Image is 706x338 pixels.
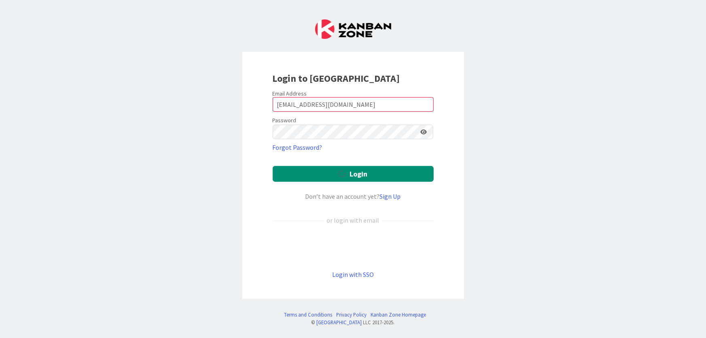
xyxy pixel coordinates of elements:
[273,116,297,125] label: Password
[325,215,382,225] div: or login with email
[273,191,434,201] div: Don’t have an account yet?
[371,311,426,319] a: Kanban Zone Homepage
[273,72,400,85] b: Login to [GEOGRAPHIC_DATA]
[273,166,434,182] button: Login
[315,19,391,39] img: Kanban Zone
[380,192,401,200] a: Sign Up
[317,319,362,325] a: [GEOGRAPHIC_DATA]
[273,142,322,152] a: Forgot Password?
[280,319,426,326] div: © LLC 2017- 2025 .
[332,270,374,278] a: Login with SSO
[284,311,332,319] a: Terms and Conditions
[336,311,367,319] a: Privacy Policy
[273,90,307,97] label: Email Address
[269,238,438,256] iframe: Sign in with Google Button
